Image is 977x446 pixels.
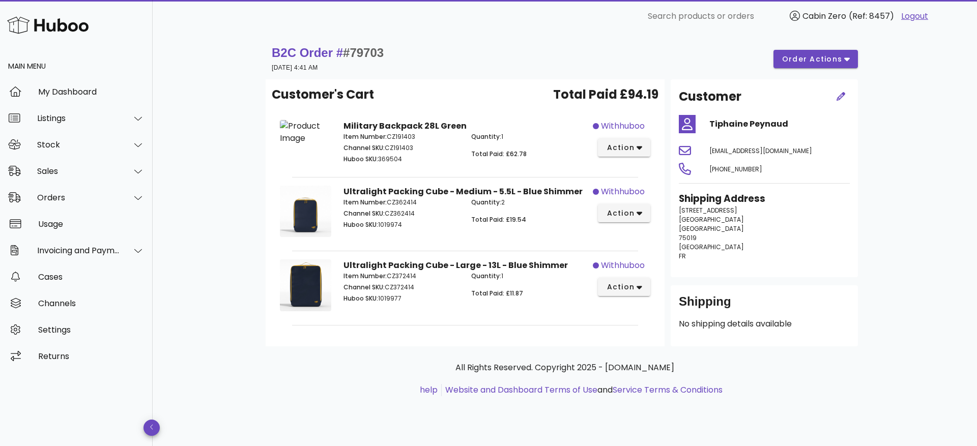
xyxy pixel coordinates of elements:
[471,289,523,298] span: Total Paid: £11.87
[343,259,568,271] strong: Ultralight Packing Cube - Large - 13L - Blue Shimmer
[272,46,384,60] strong: B2C Order #
[280,120,331,144] img: Product Image
[343,132,387,141] span: Item Number:
[343,143,459,153] p: CZ191403
[272,85,374,104] span: Customer's Cart
[38,351,145,361] div: Returns
[38,272,145,282] div: Cases
[343,209,459,218] p: CZ362414
[901,10,928,22] a: Logout
[343,294,378,303] span: Huboo SKU:
[274,362,856,374] p: All Rights Reserved. Copyright 2025 - [DOMAIN_NAME]
[343,283,385,291] span: Channel SKU:
[471,150,527,158] span: Total Paid: £62.78
[471,272,501,280] span: Quantity:
[343,132,459,141] p: CZ191403
[38,299,145,308] div: Channels
[709,165,762,173] span: [PHONE_NUMBER]
[679,243,744,251] span: [GEOGRAPHIC_DATA]
[343,120,467,132] strong: Military Backpack 28L Green
[280,186,331,237] img: Product Image
[343,272,459,281] p: CZ372414
[553,85,658,104] span: Total Paid £94.19
[679,206,737,215] span: [STREET_ADDRESS]
[598,204,650,222] button: action
[471,198,587,207] p: 2
[445,384,597,396] a: Website and Dashboard Terms of Use
[601,259,645,272] span: withhuboo
[343,155,378,163] span: Huboo SKU:
[343,209,385,218] span: Channel SKU:
[601,186,645,198] span: withhuboo
[709,146,812,155] span: [EMAIL_ADDRESS][DOMAIN_NAME]
[343,294,459,303] p: 1019977
[37,246,120,255] div: Invoicing and Payments
[343,272,387,280] span: Item Number:
[679,233,697,242] span: 75019
[343,220,459,229] p: 1019974
[38,325,145,335] div: Settings
[598,278,650,296] button: action
[343,143,385,152] span: Channel SKU:
[37,193,120,202] div: Orders
[343,46,384,60] span: #79703
[679,318,850,330] p: No shipping details available
[442,384,723,396] li: and
[679,87,741,106] h2: Customer
[471,215,526,224] span: Total Paid: £19.54
[679,215,744,224] span: [GEOGRAPHIC_DATA]
[343,283,459,292] p: CZ372414
[343,198,459,207] p: CZ362414
[37,140,120,150] div: Stock
[613,384,723,396] a: Service Terms & Conditions
[37,113,120,123] div: Listings
[343,220,378,229] span: Huboo SKU:
[679,293,850,318] div: Shipping
[849,10,894,22] span: (Ref: 8457)
[37,166,120,176] div: Sales
[679,224,744,233] span: [GEOGRAPHIC_DATA]
[679,252,686,260] span: FR
[782,54,843,65] span: order actions
[272,64,318,71] small: [DATE] 4:41 AM
[598,138,650,157] button: action
[420,384,438,396] a: help
[606,282,635,292] span: action
[343,198,387,206] span: Item Number:
[471,132,501,141] span: Quantity:
[606,142,635,153] span: action
[471,132,587,141] p: 1
[679,192,850,206] h3: Shipping Address
[471,198,501,206] span: Quantity:
[773,50,858,68] button: order actions
[802,10,846,22] span: Cabin Zero
[343,155,459,164] p: 369504
[606,208,635,219] span: action
[280,259,331,311] img: Product Image
[7,14,89,36] img: Huboo Logo
[38,87,145,97] div: My Dashboard
[343,186,583,197] strong: Ultralight Packing Cube - Medium - 5.5L - Blue Shimmer
[38,219,145,229] div: Usage
[471,272,587,281] p: 1
[709,118,850,130] h4: Tiphaine Peynaud
[601,120,645,132] span: withhuboo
